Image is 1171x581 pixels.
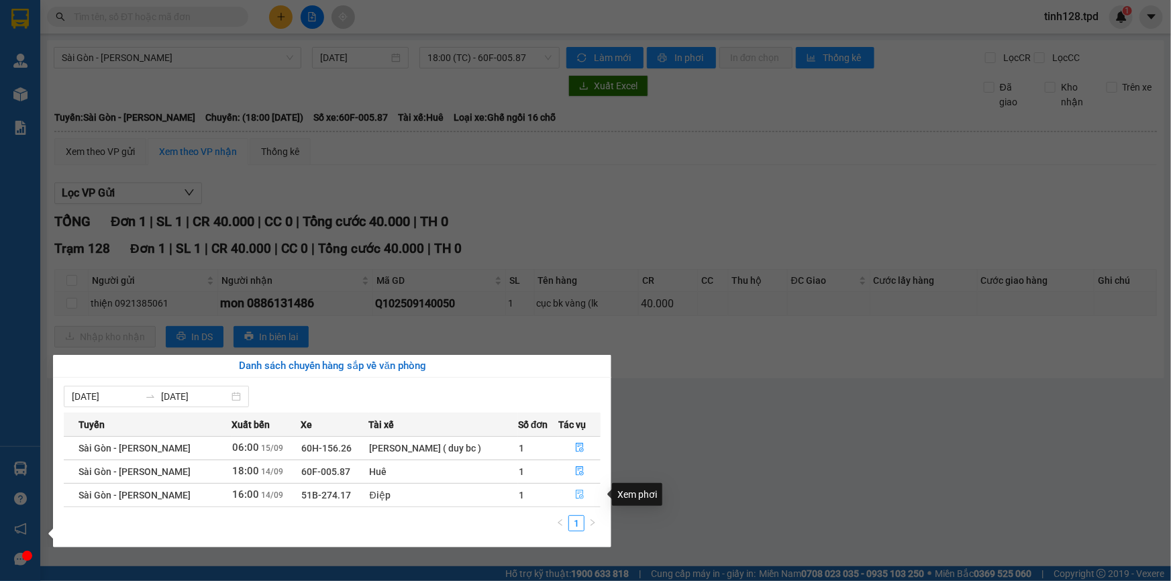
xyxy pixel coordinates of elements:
li: Next Page [584,515,601,531]
span: Tài xế [369,417,395,432]
span: 18:00 [232,465,259,477]
span: 06:00 [232,441,259,454]
span: 51B-274.17 [301,490,351,500]
li: Previous Page [552,515,568,531]
span: Sài Gòn - [PERSON_NAME] [79,490,191,500]
div: Huê [370,464,518,479]
div: Danh sách chuyến hàng sắp về văn phòng [64,358,601,374]
div: Điệp [370,488,518,503]
span: swap-right [145,391,156,402]
span: file-done [575,490,584,500]
button: file-done [559,461,600,482]
span: 14/09 [261,490,283,500]
a: 1 [569,516,584,531]
span: 60H-156.26 [301,443,352,454]
span: Sài Gòn - [PERSON_NAME] [79,443,191,454]
span: 14/09 [261,467,283,476]
span: 1 [519,443,524,454]
span: Xuất bến [232,417,270,432]
span: 60F-005.87 [301,466,350,477]
span: Tuyến [79,417,105,432]
span: Tác vụ [558,417,586,432]
span: 15/09 [261,443,283,453]
div: Xem phơi [612,483,662,506]
span: file-done [575,443,584,454]
span: 1 [519,466,524,477]
input: Đến ngày [161,389,229,404]
span: Sài Gòn - [PERSON_NAME] [79,466,191,477]
input: Từ ngày [72,389,140,404]
span: 16:00 [232,488,259,500]
span: file-done [575,466,584,477]
span: left [556,519,564,527]
li: 1 [568,515,584,531]
span: right [589,519,597,527]
button: right [584,515,601,531]
button: file-done [559,437,600,459]
button: left [552,515,568,531]
span: Số đơn [518,417,548,432]
button: file-done [559,484,600,506]
span: 1 [519,490,524,500]
span: Xe [301,417,312,432]
div: [PERSON_NAME] ( duy bc ) [370,441,518,456]
span: to [145,391,156,402]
